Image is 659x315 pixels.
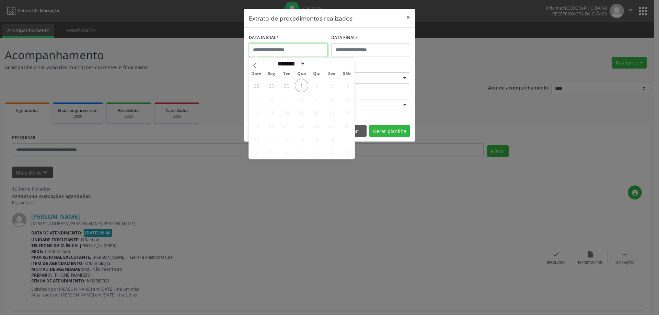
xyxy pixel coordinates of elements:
h5: Extrato de procedimentos realizados [249,14,352,23]
span: Setembro 28, 2025 [250,79,263,92]
span: Novembro 6, 2025 [310,146,323,159]
span: Setembro 29, 2025 [265,79,278,92]
span: Outubro 20, 2025 [265,119,278,132]
span: Outubro 27, 2025 [265,132,278,146]
span: Outubro 31, 2025 [325,132,338,146]
span: Outubro 7, 2025 [280,92,293,106]
span: Outubro 22, 2025 [295,119,308,132]
span: Outubro 24, 2025 [325,119,338,132]
span: Outubro 10, 2025 [325,92,338,106]
span: Novembro 8, 2025 [340,146,354,159]
span: Outubro 16, 2025 [310,106,323,119]
span: Outubro 1, 2025 [295,79,308,92]
span: Seg [264,72,279,76]
span: Outubro 29, 2025 [295,132,308,146]
span: Outubro 11, 2025 [340,92,354,106]
span: Dom [249,72,264,76]
span: Outubro 25, 2025 [340,119,354,132]
span: Qua [294,72,309,76]
button: Gerar planilha [369,125,410,137]
span: Outubro 26, 2025 [250,132,263,146]
span: Novembro 4, 2025 [280,146,293,159]
span: Outubro 28, 2025 [280,132,293,146]
span: Novembro 3, 2025 [265,146,278,159]
label: DATA INICIAL [249,33,279,43]
span: Ter [279,72,294,76]
span: Setembro 30, 2025 [280,79,293,92]
span: Outubro 18, 2025 [340,106,354,119]
span: Outubro 19, 2025 [250,119,263,132]
span: Sex [324,72,339,76]
span: Outubro 12, 2025 [250,106,263,119]
span: Outubro 13, 2025 [265,106,278,119]
span: Outubro 6, 2025 [265,92,278,106]
span: Outubro 30, 2025 [310,132,323,146]
span: Novembro 7, 2025 [325,146,338,159]
span: Outubro 4, 2025 [340,79,354,92]
input: Year [305,60,328,67]
span: Novembro 5, 2025 [295,146,308,159]
span: Outubro 21, 2025 [280,119,293,132]
span: Novembro 1, 2025 [340,132,354,146]
span: Outubro 8, 2025 [295,92,308,106]
span: Outubro 15, 2025 [295,106,308,119]
span: Sáb [339,72,355,76]
span: Outubro 5, 2025 [250,92,263,106]
span: Outubro 9, 2025 [310,92,323,106]
span: Outubro 2, 2025 [310,79,323,92]
span: Qui [309,72,324,76]
span: Outubro 14, 2025 [280,106,293,119]
span: Outubro 3, 2025 [325,79,338,92]
select: Month [275,60,305,67]
span: Outubro 23, 2025 [310,119,323,132]
span: Outubro 17, 2025 [325,106,338,119]
button: Close [401,9,415,26]
label: DATA FINAL [331,33,358,43]
span: Novembro 2, 2025 [250,146,263,159]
